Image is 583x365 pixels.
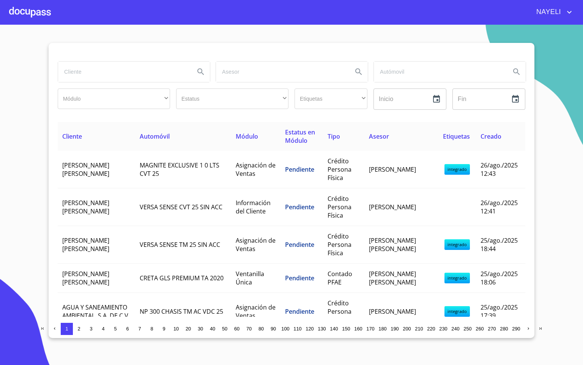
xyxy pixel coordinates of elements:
[328,157,351,182] span: Crédito Persona Física
[369,307,416,316] span: [PERSON_NAME]
[369,236,416,253] span: [PERSON_NAME] [PERSON_NAME]
[140,161,219,178] span: MAGNITE EXCLUSIVE 1 0 LTS CVT 25
[62,236,109,253] span: [PERSON_NAME] [PERSON_NAME]
[374,62,504,82] input: search
[58,88,170,109] div: ​
[285,165,314,174] span: Pendiente
[443,132,470,141] span: Etiquetas
[114,326,117,332] span: 5
[512,326,520,332] span: 290
[451,326,459,332] span: 240
[140,203,222,211] span: VERSA SENSE CVT 25 SIN ACC
[369,165,416,174] span: [PERSON_NAME]
[162,326,165,332] span: 9
[97,323,109,335] button: 4
[444,273,470,283] span: integrado
[271,326,276,332] span: 90
[328,270,352,286] span: Contado PFAE
[304,323,316,335] button: 120
[328,132,340,141] span: Tipo
[102,326,104,332] span: 4
[328,299,351,324] span: Crédito Persona Moral
[366,326,374,332] span: 170
[481,161,518,178] span: 26/ago./2025 12:43
[389,323,401,335] button: 190
[173,326,179,332] span: 10
[498,323,510,335] button: 280
[62,303,130,320] span: AGUA Y SANEAMIENTO AMBIENTAL, S.A. DE C.V.
[140,307,223,316] span: NP 300 CHASIS TM AC VDC 25
[531,6,565,18] span: NAYELI
[377,323,389,335] button: 180
[146,323,158,335] button: 8
[243,323,255,335] button: 70
[369,270,416,286] span: [PERSON_NAME] [PERSON_NAME]
[255,323,267,335] button: 80
[267,323,279,335] button: 90
[500,326,508,332] span: 280
[234,326,240,332] span: 60
[138,326,141,332] span: 7
[236,236,276,253] span: Asignación de Ventas
[316,323,328,335] button: 130
[150,326,153,332] span: 8
[182,323,194,335] button: 20
[246,326,252,332] span: 70
[140,132,170,141] span: Automóvil
[206,323,219,335] button: 40
[121,323,134,335] button: 6
[306,326,314,332] span: 120
[444,239,470,250] span: integrado
[176,88,288,109] div: ​
[444,164,470,175] span: integrado
[62,132,82,141] span: Cliente
[170,323,182,335] button: 10
[413,323,425,335] button: 210
[126,326,129,332] span: 6
[444,306,470,317] span: integrado
[364,323,377,335] button: 170
[192,63,210,81] button: Search
[219,323,231,335] button: 50
[342,326,350,332] span: 150
[231,323,243,335] button: 60
[291,323,304,335] button: 110
[194,323,206,335] button: 30
[531,6,574,18] button: account of current user
[85,323,97,335] button: 3
[328,194,351,220] span: Crédito Persona Física
[415,326,423,332] span: 210
[340,323,352,335] button: 150
[236,132,258,141] span: Módulo
[391,326,399,332] span: 190
[62,161,109,178] span: [PERSON_NAME] [PERSON_NAME]
[134,323,146,335] button: 7
[293,326,301,332] span: 110
[109,323,121,335] button: 5
[216,62,347,82] input: search
[354,326,362,332] span: 160
[427,326,435,332] span: 220
[140,274,224,282] span: CRETA GLS PREMIUM TA 2020
[236,270,264,286] span: Ventanilla Única
[65,326,68,332] span: 1
[481,270,518,286] span: 25/ago./2025 18:06
[350,63,368,81] button: Search
[378,326,386,332] span: 180
[258,326,264,332] span: 80
[210,326,215,332] span: 40
[463,326,471,332] span: 250
[328,323,340,335] button: 140
[295,88,367,109] div: ​
[236,161,276,178] span: Asignación de Ventas
[481,303,518,320] span: 25/ago./2025 17:39
[449,323,462,335] button: 240
[439,326,447,332] span: 230
[285,307,314,316] span: Pendiente
[285,274,314,282] span: Pendiente
[369,132,389,141] span: Asesor
[486,323,498,335] button: 270
[285,128,315,145] span: Estatus en Módulo
[481,236,518,253] span: 25/ago./2025 18:44
[403,326,411,332] span: 200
